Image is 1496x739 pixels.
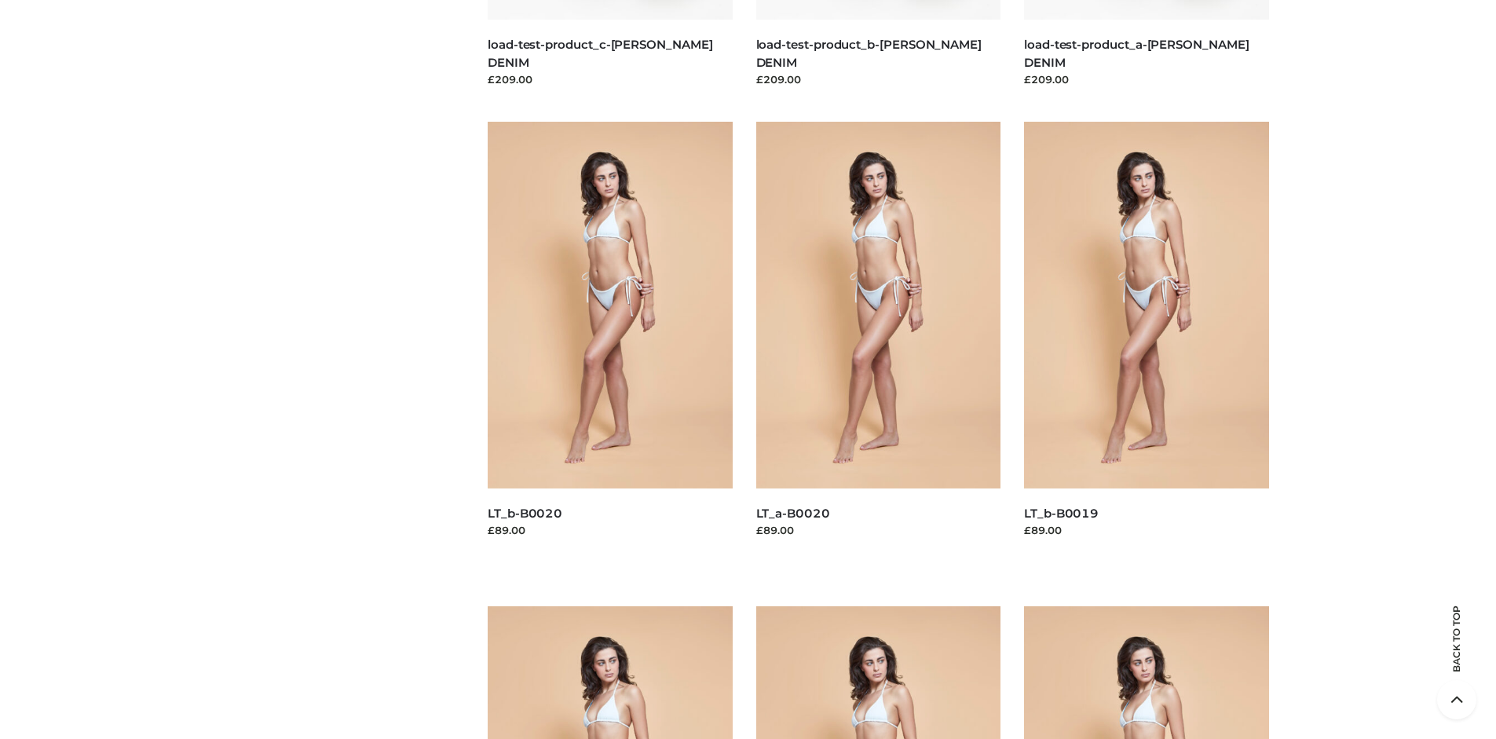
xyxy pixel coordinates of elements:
div: £89.00 [488,522,733,538]
span: Back to top [1437,633,1476,672]
a: load-test-product_c-[PERSON_NAME] DENIM [488,37,713,70]
div: £209.00 [488,71,733,87]
div: £209.00 [756,71,1001,87]
div: £209.00 [1024,71,1269,87]
a: LT_b-B0019 [1024,506,1099,521]
a: LT_b-B0020 [488,506,562,521]
a: load-test-product_a-[PERSON_NAME] DENIM [1024,37,1249,70]
a: LT_a-B0020 [756,506,830,521]
a: load-test-product_b-[PERSON_NAME] DENIM [756,37,982,70]
div: £89.00 [756,522,1001,538]
div: £89.00 [1024,522,1269,538]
